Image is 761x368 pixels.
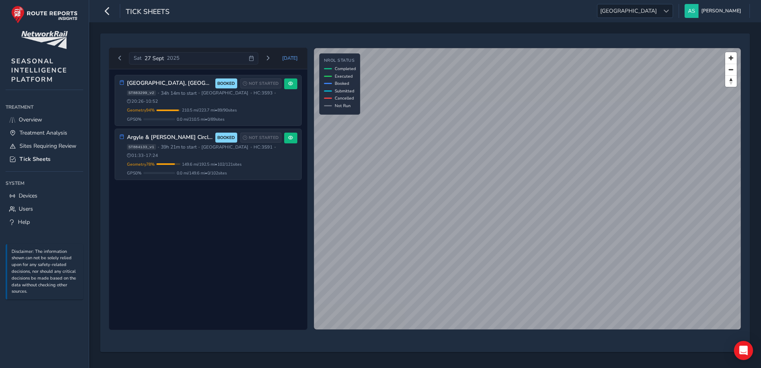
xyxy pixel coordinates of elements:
[734,341,753,360] div: Open Intercom Messenger
[21,31,68,49] img: customer logo
[249,135,279,141] span: NOT STARTED
[335,73,353,79] span: Executed
[314,48,741,329] canvas: Map
[127,144,156,150] span: ST884133_v1
[20,142,76,150] span: Sites Requiring Review
[161,90,197,96] span: 34h 14m to start
[685,4,699,18] img: diamond-layout
[198,145,200,149] span: •
[701,4,741,18] span: [PERSON_NAME]
[335,80,349,86] span: Booked
[11,57,67,84] span: SEASONAL INTELLIGENCE PLATFORM
[335,95,354,101] span: Cancelled
[6,202,83,215] a: Users
[274,91,276,95] span: •
[126,7,170,18] span: Tick Sheets
[324,58,356,63] h4: NROL Status
[19,116,42,123] span: Overview
[127,161,155,167] span: Geometry 78 %
[127,153,158,159] span: 01:33 - 17:24
[335,103,351,109] span: Not Run
[12,249,79,296] p: Disclaimer: The information shown can not be solely relied upon for any safety-related decisions,...
[127,116,142,122] span: GPS 0 %
[217,135,235,141] span: BOOKED
[19,192,37,200] span: Devices
[201,144,248,150] span: [GEOGRAPHIC_DATA]
[6,139,83,153] a: Sites Requiring Review
[144,55,164,62] span: 27 Sept
[127,80,213,87] h3: [GEOGRAPHIC_DATA], [GEOGRAPHIC_DATA], [GEOGRAPHIC_DATA] 3S93
[158,145,159,149] span: •
[127,90,156,96] span: ST883299_v2
[127,107,155,113] span: Geometry 94 %
[217,80,235,87] span: BOOKED
[685,4,744,18] button: [PERSON_NAME]
[261,53,274,63] button: Next day
[254,144,273,150] span: HC: 3S91
[6,101,83,113] div: Treatment
[335,88,354,94] span: Submitted
[254,90,273,96] span: HC: 3S93
[725,75,737,87] button: Reset bearing to north
[177,170,227,176] span: 0.0 mi / 149.6 mi • 0 / 102 sites
[725,52,737,64] button: Zoom in
[161,144,197,150] span: 39h 21m to start
[6,177,83,189] div: System
[127,170,142,176] span: GPS 0 %
[250,145,252,149] span: •
[11,6,78,23] img: rr logo
[6,215,83,229] a: Help
[250,91,252,95] span: •
[167,55,180,62] span: 2025
[182,161,242,167] span: 149.6 mi / 192.5 mi • 102 / 121 sites
[6,113,83,126] a: Overview
[18,218,30,226] span: Help
[158,91,159,95] span: •
[134,55,142,62] span: Sat
[597,4,660,18] span: [GEOGRAPHIC_DATA]
[277,52,303,64] button: Today
[201,90,248,96] span: [GEOGRAPHIC_DATA]
[182,107,237,113] span: 210.5 mi / 223.7 mi • 89 / 90 sites
[177,116,224,122] span: 0.0 mi / 210.5 mi • 0 / 89 sites
[19,205,33,213] span: Users
[127,98,158,104] span: 20:26 - 10:52
[6,153,83,166] a: Tick Sheets
[127,134,213,141] h3: Argyle & [PERSON_NAME] Circle - 3S91
[198,91,200,95] span: •
[725,64,737,75] button: Zoom out
[113,53,127,63] button: Previous day
[20,129,67,137] span: Treatment Analysis
[249,80,279,87] span: NOT STARTED
[6,189,83,202] a: Devices
[335,66,356,72] span: Completed
[274,145,276,149] span: •
[20,155,51,163] span: Tick Sheets
[6,126,83,139] a: Treatment Analysis
[282,55,298,61] span: [DATE]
